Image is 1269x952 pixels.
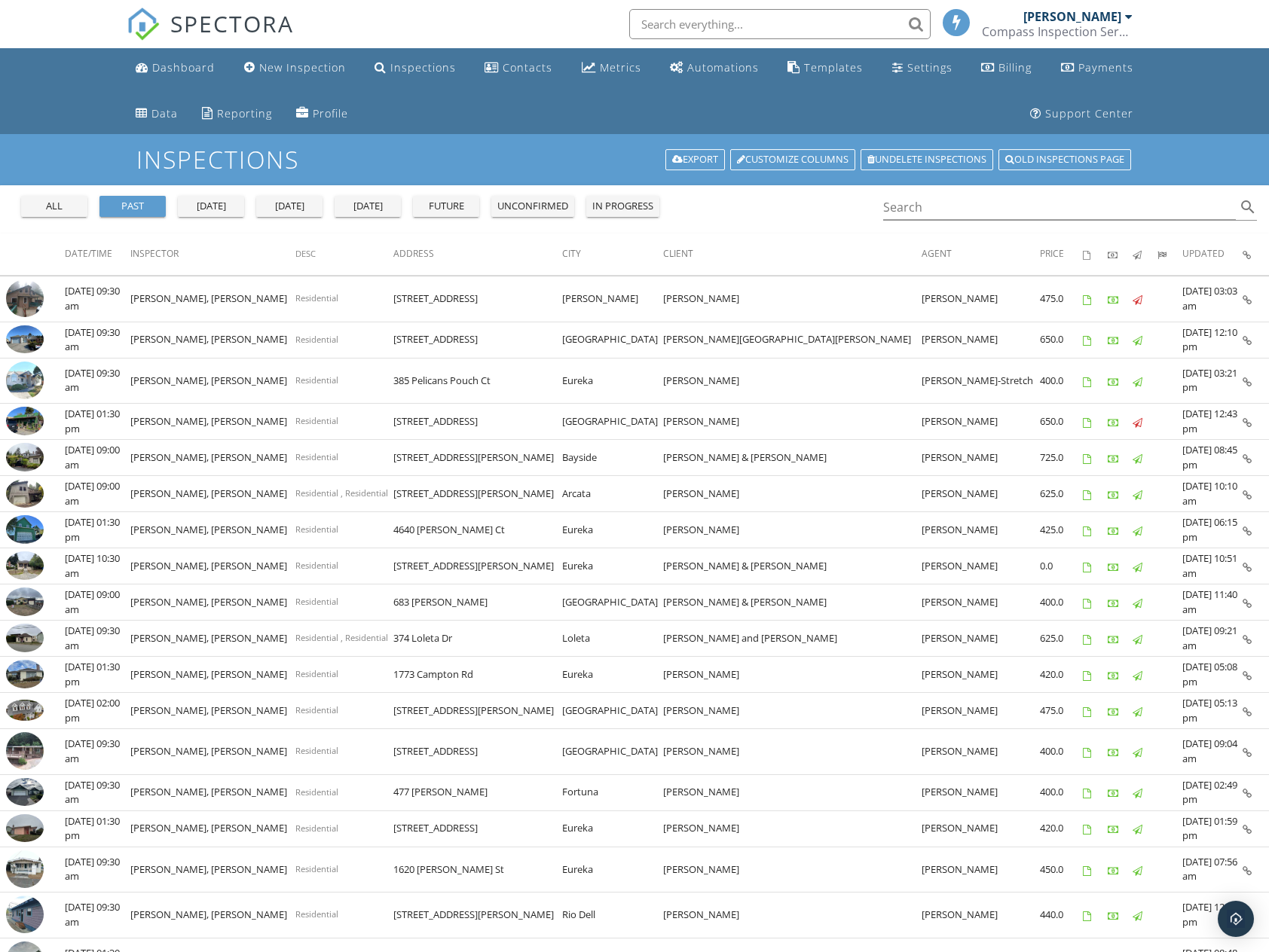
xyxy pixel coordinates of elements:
[1040,810,1084,847] td: 420.0
[586,196,659,217] button: in progress
[1182,548,1243,584] td: [DATE] 10:51 am
[6,778,44,807] img: 9419721%2Fcover_photos%2FV1O7pBIZgFh8otNAmKJX%2Fsmall.9419721-1757357254940
[562,247,581,260] span: City
[1182,233,1243,276] th: Updated: Not sorted.
[1045,106,1133,121] div: Support Center
[1078,60,1133,75] div: Payments
[256,196,323,217] button: [DATE]
[1040,657,1084,693] td: 420.0
[65,404,130,440] td: [DATE] 01:30 pm
[1182,847,1243,892] td: [DATE] 07:56 am
[393,810,561,847] td: [STREET_ADDRESS]
[6,362,44,399] img: 9503557%2Fcover_photos%2Ft68bSsZsD4FDRGnqDG3J%2Fsmall.jpg
[1040,548,1084,584] td: 0.0
[152,60,215,75] div: Dashboard
[1108,233,1133,276] th: Paid: Not sorted.
[491,196,574,217] button: unconfirmed
[562,584,664,621] td: [GEOGRAPHIC_DATA]
[295,668,338,679] span: Residential
[295,451,338,462] span: Residential
[295,822,338,834] span: Residential
[861,149,993,170] a: Undelete inspections
[6,551,44,580] img: 9480026%2Fcover_photos%2FYHFAOdQuDfOJKQFqfRwk%2Fsmall.9480026-1757711787746
[663,847,922,892] td: [PERSON_NAME]
[1182,404,1243,440] td: [DATE] 12:43 pm
[503,60,552,75] div: Contacts
[6,443,44,471] img: 9495986%2Fcover_photos%2FSLPV6avv20Mu0Z661fxn%2Fsmall.jpg
[65,512,130,548] td: [DATE] 01:30 pm
[562,729,664,775] td: [GEOGRAPHIC_DATA]
[393,847,561,892] td: 1620 [PERSON_NAME] St
[1040,440,1084,476] td: 725.0
[663,548,922,584] td: [PERSON_NAME] & [PERSON_NAME]
[562,476,664,512] td: Arcata
[1182,693,1243,729] td: [DATE] 05:13 pm
[393,729,561,775] td: [STREET_ADDRESS]
[6,279,44,317] img: 9558417%2Freports%2Fd83a06aa-60bf-4c58-aa9c-210cef854ed5%2Fcover_photos%2F5mSpZhcTrpI31clAXXho%2F...
[6,732,44,770] img: 9424741%2Freports%2F243342bb-ff18-4d62-b7b9-5ca57af417d4%2Fcover_photos%2F1JAcv7VzqNpMrqQjEWmz%2F...
[393,512,561,548] td: 4640 [PERSON_NAME] Ct
[393,657,561,693] td: 1773 Campton Rd
[151,106,178,121] div: Data
[562,440,664,476] td: Bayside
[393,476,561,512] td: [STREET_ADDRESS][PERSON_NAME]
[295,233,394,276] th: Desc: Not sorted.
[1182,810,1243,847] td: [DATE] 01:59 pm
[629,9,931,39] input: Search everything...
[295,374,338,386] span: Residential
[663,774,922,810] td: [PERSON_NAME]
[1040,247,1064,260] span: Price
[6,325,44,354] img: 9549408%2Freports%2F61e846b9-fc6a-4151-a4bc-5090722d8d72%2Fcover_photos%2FYNS3kPiDM9tmPoQvyWeq%2F...
[413,196,479,217] button: future
[663,621,922,657] td: [PERSON_NAME] and [PERSON_NAME]
[65,584,130,621] td: [DATE] 09:00 am
[1040,276,1084,322] td: 475.0
[1040,233,1084,276] th: Price: Not sorted.
[130,322,295,358] td: [PERSON_NAME], [PERSON_NAME]
[65,892,130,938] td: [DATE] 09:30 am
[295,632,388,643] span: Residential , Residential
[1157,233,1182,276] th: Submitted: Not sorted.
[130,247,179,260] span: Inspector
[130,657,295,693] td: [PERSON_NAME], [PERSON_NAME]
[922,892,1039,938] td: [PERSON_NAME]
[663,404,922,440] td: [PERSON_NAME]
[295,560,338,571] span: Residential
[136,146,1133,172] h1: Inspections
[65,358,130,404] td: [DATE] 09:30 am
[687,60,759,75] div: Automations
[1040,404,1084,440] td: 650.0
[393,322,561,358] td: [STREET_ADDRESS]
[341,199,395,214] div: [DATE]
[1133,233,1157,276] th: Published: Not sorted.
[393,548,561,584] td: [STREET_ADDRESS][PERSON_NAME]
[922,247,952,260] span: Agent
[130,621,295,657] td: [PERSON_NAME], [PERSON_NAME]
[65,233,130,276] th: Date/Time: Not sorted.
[1182,358,1243,404] td: [DATE] 03:21 pm
[65,440,130,476] td: [DATE] 09:00 am
[130,276,295,322] td: [PERSON_NAME], [PERSON_NAME]
[238,54,352,82] a: New Inspection
[998,60,1032,75] div: Billing
[975,54,1038,82] a: Billing
[65,548,130,584] td: [DATE] 10:30 am
[922,404,1039,440] td: [PERSON_NAME]
[130,100,184,128] a: Data
[419,199,473,214] div: future
[907,60,953,75] div: Settings
[295,863,338,874] span: Residential
[217,106,272,121] div: Reporting
[65,247,112,260] span: Date/Time
[922,512,1039,548] td: [PERSON_NAME]
[184,199,238,214] div: [DATE]
[65,621,130,657] td: [DATE] 09:30 am
[922,810,1039,847] td: [PERSON_NAME]
[130,584,295,621] td: [PERSON_NAME], [PERSON_NAME]
[393,276,561,322] td: [STREET_ADDRESS]
[1040,693,1084,729] td: 475.0
[592,199,653,214] div: in progress
[922,693,1039,729] td: [PERSON_NAME]
[922,322,1039,358] td: [PERSON_NAME]
[6,814,44,843] img: 9410601%2Fcover_photos%2F8kxL5OCnLXoe2KISeVRm%2Fsmall.9410601-1757018576811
